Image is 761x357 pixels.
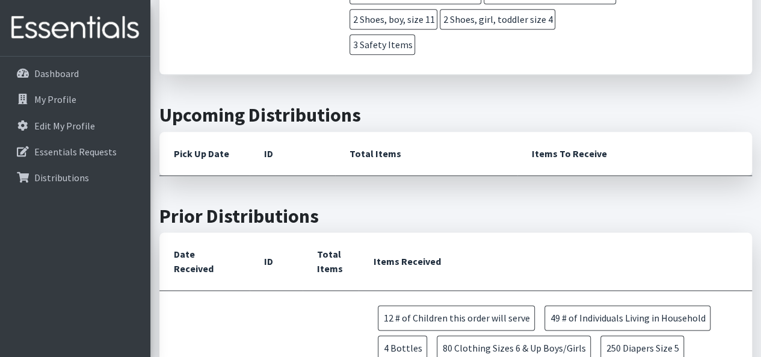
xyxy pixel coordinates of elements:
a: Edit My Profile [5,114,146,138]
h2: Prior Distributions [159,205,752,228]
th: ID [250,132,335,176]
p: Distributions [34,172,89,184]
a: Dashboard [5,61,146,85]
h2: Upcoming Distributions [159,104,752,126]
img: HumanEssentials [5,8,146,48]
th: Pick Up Date [159,132,250,176]
p: Dashboard [34,67,79,79]
p: My Profile [34,93,76,105]
a: Distributions [5,166,146,190]
p: Essentials Requests [34,146,117,158]
span: 12 # of Children this order will serve [378,305,535,331]
span: 3 Safety Items [350,34,415,55]
a: Essentials Requests [5,140,146,164]
a: My Profile [5,87,146,111]
th: ID [250,232,303,291]
span: 2 Shoes, boy, size 11 [350,9,437,29]
span: 49 # of Individuals Living in Household [544,305,710,331]
span: 2 Shoes, girl, toddler size 4 [440,9,555,29]
th: Total Items [303,232,359,291]
th: Items Received [359,232,752,291]
th: Date Received [159,232,250,291]
th: Total Items [335,132,517,176]
p: Edit My Profile [34,120,95,132]
th: Items To Receive [517,132,752,176]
